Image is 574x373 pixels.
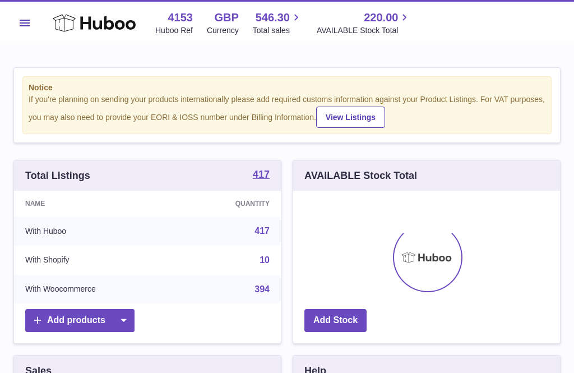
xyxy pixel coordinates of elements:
[254,226,270,236] a: 417
[14,191,179,217] th: Name
[253,169,270,179] strong: 417
[253,169,270,182] a: 417
[168,10,193,25] strong: 4153
[254,284,270,294] a: 394
[364,10,398,25] span: 220.00
[253,10,303,36] a: 546.30 Total sales
[25,169,90,182] h3: Total Listings
[316,107,385,128] a: View Listings
[317,25,411,36] span: AVAILABLE Stock Total
[14,217,179,246] td: With Huboo
[317,10,411,36] a: 220.00 AVAILABLE Stock Total
[214,10,238,25] strong: GBP
[179,191,281,217] th: Quantity
[304,169,417,182] h3: AVAILABLE Stock Total
[29,82,545,93] strong: Notice
[155,25,193,36] div: Huboo Ref
[14,275,179,304] td: With Woocommerce
[25,309,135,332] a: Add products
[14,246,179,275] td: With Shopify
[207,25,239,36] div: Currency
[253,25,303,36] span: Total sales
[29,94,545,128] div: If you're planning on sending your products internationally please add required customs informati...
[260,255,270,265] a: 10
[304,309,367,332] a: Add Stock
[256,10,290,25] span: 546.30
